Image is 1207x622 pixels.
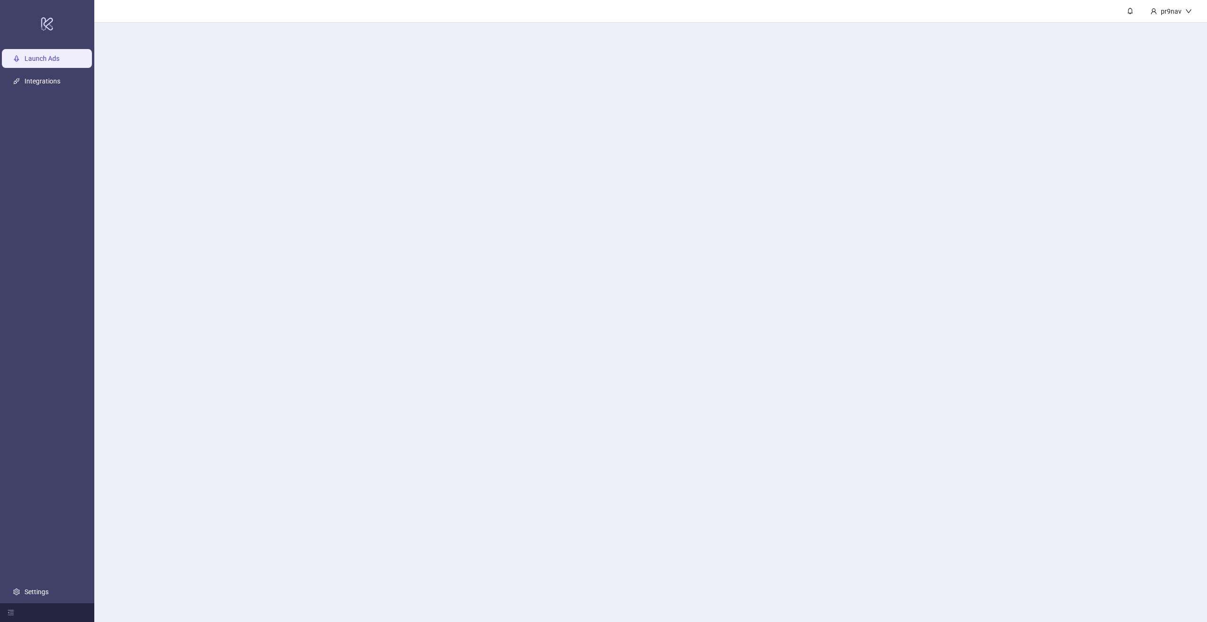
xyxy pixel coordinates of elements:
[1150,8,1157,15] span: user
[25,55,59,62] a: Launch Ads
[1127,8,1133,14] span: bell
[25,77,60,85] a: Integrations
[25,588,49,596] a: Settings
[1157,6,1185,17] div: pr9nav
[1185,8,1192,15] span: down
[8,609,14,616] span: menu-fold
